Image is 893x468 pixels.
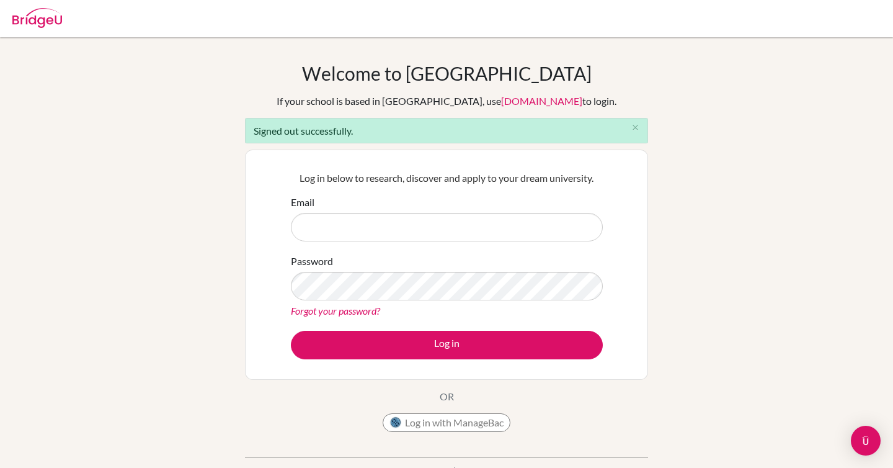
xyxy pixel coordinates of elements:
[12,8,62,28] img: Bridge-U
[291,305,380,317] a: Forgot your password?
[383,413,510,432] button: Log in with ManageBac
[851,426,881,456] div: Open Intercom Messenger
[291,331,603,359] button: Log in
[291,171,603,186] p: Log in below to research, discover and apply to your dream university.
[277,94,616,109] div: If your school is based in [GEOGRAPHIC_DATA], use to login.
[501,95,582,107] a: [DOMAIN_NAME]
[623,119,647,137] button: Close
[291,254,333,269] label: Password
[440,389,454,404] p: OR
[302,62,592,84] h1: Welcome to [GEOGRAPHIC_DATA]
[245,118,648,143] div: Signed out successfully.
[631,123,640,132] i: close
[291,195,314,210] label: Email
